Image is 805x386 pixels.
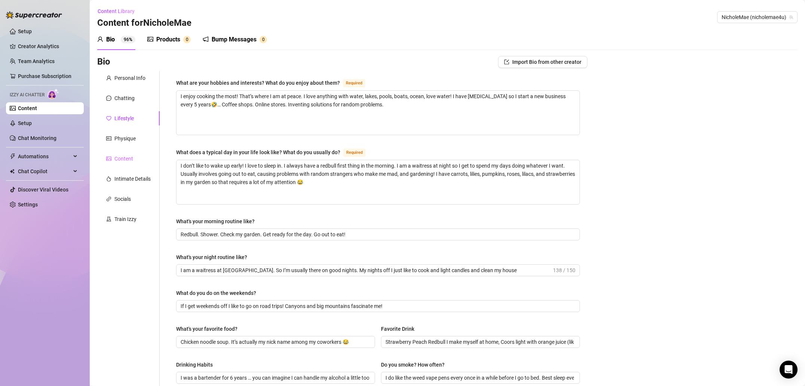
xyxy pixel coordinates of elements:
textarea: What does a typical day in your life look like? What do you usually do? [176,160,580,204]
label: Favorite Drink [381,325,420,333]
span: notification [203,36,209,42]
textarea: What are your hobbies and interests? What do you enjoy about them? [176,91,580,135]
div: Lifestyle [114,114,134,122]
button: Import Bio from other creator [498,56,587,68]
input: What do you do on the weekends? [181,302,574,310]
span: Required [343,79,365,87]
span: import [504,59,509,65]
div: Drinking Habits [176,361,213,369]
a: Purchase Subscription [18,73,71,79]
a: Chat Monitoring [18,135,56,141]
label: What are your hobbies and interests? What do you enjoy about them? [176,78,374,87]
label: What do you do on the weekends? [176,289,261,297]
span: thunderbolt [10,153,16,159]
span: Chat Copilot [18,165,71,177]
span: picture [106,156,111,161]
span: fire [106,176,111,181]
img: Chat Copilot [10,169,15,174]
img: logo-BBDzfeDw.svg [6,11,62,19]
div: What's your morning routine like? [176,217,255,225]
h3: Content for NicholeMae [97,17,191,29]
sup: 96% [121,36,135,43]
input: What's your morning routine like? [181,230,574,239]
input: Drinking Habits [181,374,369,382]
div: Chatting [114,94,135,102]
span: 138 / 150 [553,266,575,274]
div: What's your favorite food? [176,325,237,333]
a: Discover Viral Videos [18,187,68,193]
a: Team Analytics [18,58,55,64]
span: link [106,196,111,202]
input: What's your night routine like? [181,266,551,274]
label: What's your morning routine like? [176,217,260,225]
label: What's your night routine like? [176,253,252,261]
input: Favorite Drink [385,338,574,346]
span: idcard [106,136,111,141]
a: Setup [18,28,32,34]
span: Required [343,149,366,157]
div: Do you smoke? How often? [381,361,445,369]
label: What's your favorite food? [176,325,243,333]
span: user [106,75,111,81]
div: What are your hobbies and interests? What do you enjoy about them? [176,79,340,87]
a: Settings [18,202,38,208]
div: Physique [114,134,136,143]
div: Favorite Drink [381,325,414,333]
span: experiment [106,217,111,222]
div: Bio [106,35,115,44]
input: Do you smoke? How often? [385,374,574,382]
label: Drinking Habits [176,361,218,369]
span: Automations [18,150,71,162]
div: Open Intercom Messenger [780,361,798,379]
div: Bump Messages [212,35,256,44]
div: Socials [114,195,131,203]
span: Content Library [98,8,135,14]
h3: Bio [97,56,110,68]
div: Train Izzy [114,215,136,223]
div: Content [114,155,133,163]
div: What do you do on the weekends? [176,289,256,297]
span: team [789,15,793,19]
span: NicholeMae (nicholemae4u) [722,12,793,23]
label: Do you smoke? How often? [381,361,450,369]
button: Content Library [97,5,141,17]
a: Content [18,105,37,111]
span: heart [106,116,111,121]
span: Izzy AI Chatter [10,91,44,99]
span: user [97,36,103,42]
span: picture [147,36,153,42]
div: Intimate Details [114,175,151,183]
a: Creator Analytics [18,40,78,52]
img: AI Chatter [47,88,59,99]
span: Import Bio from other creator [512,59,581,65]
span: message [106,96,111,101]
label: What does a typical day in your life look like? What do you usually do? [176,148,374,157]
a: Setup [18,120,32,126]
sup: 0 [259,36,267,43]
input: What's your favorite food? [181,338,369,346]
sup: 0 [183,36,191,43]
div: Personal Info [114,74,145,82]
div: Products [156,35,180,44]
div: What's your night routine like? [176,253,247,261]
div: What does a typical day in your life look like? What do you usually do? [176,148,340,156]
